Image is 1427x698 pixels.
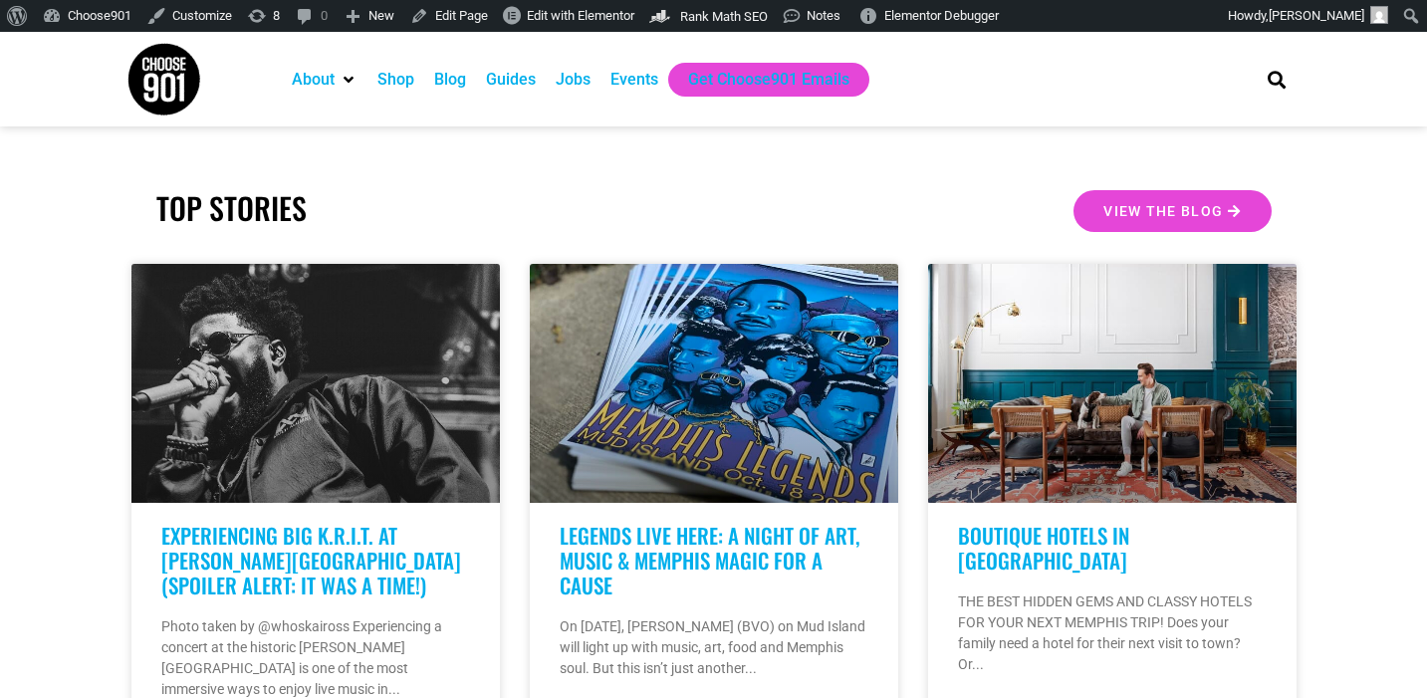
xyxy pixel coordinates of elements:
a: Guides [486,68,536,92]
a: Blog [434,68,466,92]
span: View the Blog [1103,204,1223,218]
nav: Main nav [282,63,1234,97]
a: Experiencing Big K.R.I.T. at [PERSON_NAME][GEOGRAPHIC_DATA] (Spoiler Alert: It was a time!) [161,520,461,600]
a: Get Choose901 Emails [688,68,849,92]
span: [PERSON_NAME] [1269,8,1364,23]
a: View the Blog [1073,190,1271,232]
a: Boutique Hotels in [GEOGRAPHIC_DATA] [958,520,1129,576]
h2: TOP STORIES [156,190,704,226]
a: Events [610,68,658,92]
a: LEGENDS LIVE HERE: A NIGHT OF ART, MUSIC & MEMPHIS MAGIC FOR A CAUSE [560,520,859,600]
a: Shop [377,68,414,92]
span: Rank Math SEO [680,9,768,24]
a: About [292,68,335,92]
a: Jobs [556,68,591,92]
p: On [DATE], [PERSON_NAME] (BVO) on Mud Island will light up with music, art, food and Memphis soul... [560,616,868,679]
span: Edit with Elementor [527,8,634,23]
div: Search [1260,63,1293,96]
p: THE BEST HIDDEN GEMS AND CLASSY HOTELS FOR YOUR NEXT MEMPHIS TRIP! Does your family need a hotel ... [958,591,1267,675]
div: About [282,63,367,97]
a: A man sits on a brown leather sofa in a stylish living room with teal walls, an ornate rug, and m... [928,264,1297,503]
